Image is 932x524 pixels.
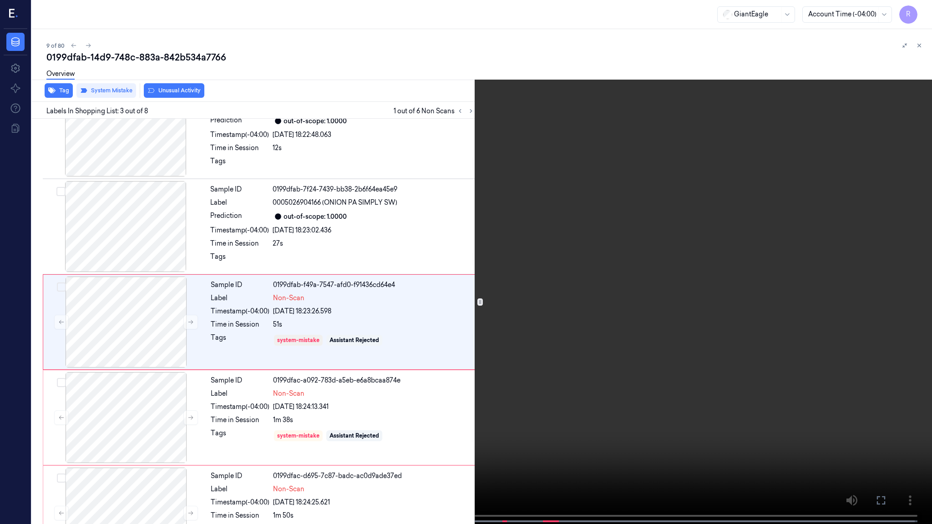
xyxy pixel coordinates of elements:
[211,320,269,329] div: Time in Session
[211,376,269,385] div: Sample ID
[210,143,269,153] div: Time in Session
[210,156,269,171] div: Tags
[210,211,269,222] div: Prediction
[284,116,347,126] div: out-of-scope: 1.0000
[211,402,269,412] div: Timestamp (-04:00)
[273,280,474,290] div: 0199dfab-f49a-7547-afd0-f91436cd64e4
[273,185,475,194] div: 0199dfab-7f24-7439-bb38-2b6f64ea45e9
[273,471,474,481] div: 0199dfac-d695-7c87-badc-ac0d9ade37ed
[273,130,475,140] div: [DATE] 18:22:48.063
[211,498,269,507] div: Timestamp (-04:00)
[45,83,73,98] button: Tag
[210,116,269,126] div: Prediction
[211,471,269,481] div: Sample ID
[211,333,269,348] div: Tags
[210,252,269,267] div: Tags
[210,239,269,248] div: Time in Session
[144,83,204,98] button: Unusual Activity
[211,511,269,520] div: Time in Session
[211,484,269,494] div: Label
[211,415,269,425] div: Time in Session
[211,389,269,398] div: Label
[273,320,474,329] div: 51s
[273,498,474,507] div: [DATE] 18:24:25.621
[273,415,474,425] div: 1m 38s
[273,402,474,412] div: [DATE] 18:24:13.341
[273,511,474,520] div: 1m 50s
[211,307,269,316] div: Timestamp (-04:00)
[273,376,474,385] div: 0199dfac-a092-783d-a5eb-e6a8bcaa874e
[76,83,136,98] button: System Mistake
[211,428,269,443] div: Tags
[329,336,379,344] div: Assistant Rejected
[210,226,269,235] div: Timestamp (-04:00)
[210,185,269,194] div: Sample ID
[210,198,269,207] div: Label
[277,336,319,344] div: system-mistake
[211,280,269,290] div: Sample ID
[46,42,65,50] span: 9 of 80
[210,130,269,140] div: Timestamp (-04:00)
[273,226,475,235] div: [DATE] 18:23:02.436
[273,143,475,153] div: 12s
[284,212,347,222] div: out-of-scope: 1.0000
[273,293,304,303] span: Non-Scan
[899,5,917,24] button: R
[394,106,476,116] span: 1 out of 6 Non Scans
[273,239,475,248] div: 27s
[329,432,379,440] div: Assistant Rejected
[57,474,66,483] button: Select row
[273,389,304,398] span: Non-Scan
[56,187,66,196] button: Select row
[277,432,319,440] div: system-mistake
[273,307,474,316] div: [DATE] 18:23:26.598
[46,51,925,64] div: 0199dfab-14d9-748c-883a-842b534a7766
[211,293,269,303] div: Label
[46,69,75,80] a: Overview
[57,282,66,292] button: Select row
[273,198,397,207] span: 0005026904166 (ONION PA SIMPLY SW)
[57,378,66,387] button: Select row
[46,106,148,116] span: Labels In Shopping List: 3 out of 8
[273,484,304,494] span: Non-Scan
